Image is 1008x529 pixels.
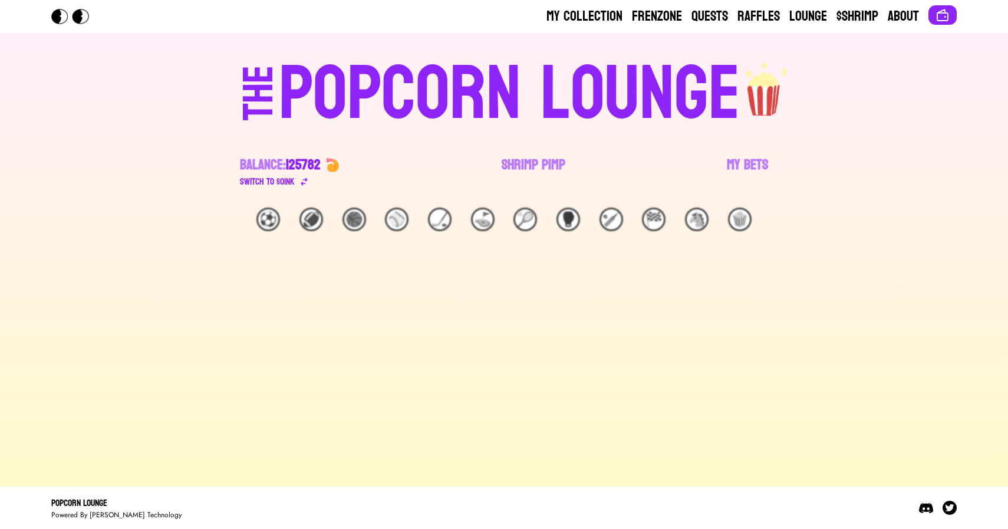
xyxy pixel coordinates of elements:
[256,208,280,231] div: ⚽️
[685,208,709,231] div: 🐴
[342,208,366,231] div: 🏀
[691,7,728,26] a: Quests
[286,152,321,178] span: 125782
[642,208,666,231] div: 🏁
[556,208,580,231] div: 🥊
[240,156,321,175] div: Balance:
[943,501,957,515] img: Twitter
[428,208,452,231] div: 🏒
[727,156,768,189] a: My Bets
[502,156,565,189] a: Shrimp Pimp
[546,7,622,26] a: My Collection
[599,208,623,231] div: 🏏
[141,52,867,132] a: THEPOPCORN LOUNGEpopcorn
[740,52,789,118] img: popcorn
[51,496,182,510] div: Popcorn Lounge
[836,7,878,26] a: $Shrimp
[51,9,98,24] img: Popcorn
[240,175,295,189] div: Switch to $ OINK
[919,501,933,515] img: Discord
[471,208,495,231] div: ⛳️
[238,65,280,144] div: THE
[935,8,950,22] img: Connect wallet
[728,208,752,231] div: 🍿
[632,7,682,26] a: Frenzone
[51,510,182,520] div: Powered By [PERSON_NAME] Technology
[888,7,919,26] a: About
[299,208,323,231] div: 🏈
[789,7,827,26] a: Lounge
[279,57,740,132] div: POPCORN LOUNGE
[513,208,537,231] div: 🎾
[737,7,780,26] a: Raffles
[385,208,409,231] div: ⚾️
[325,158,340,172] img: 🍤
